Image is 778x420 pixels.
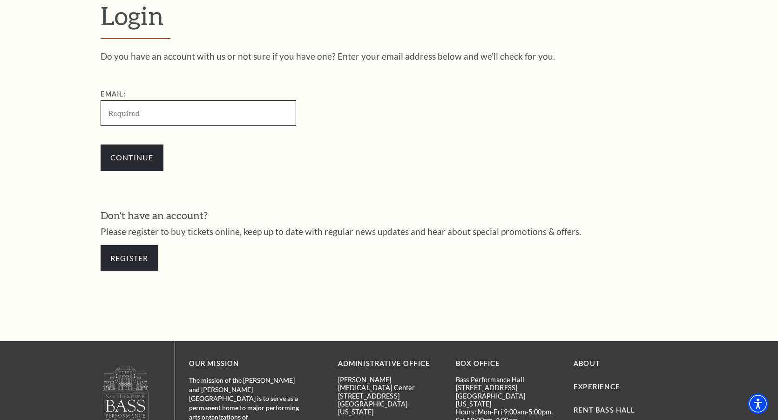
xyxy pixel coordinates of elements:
[574,406,635,414] a: Rent Bass Hall
[101,145,163,171] input: Submit button
[574,383,620,391] a: Experience
[456,392,560,408] p: [GEOGRAPHIC_DATA][US_STATE]
[338,358,442,370] p: Administrative Office
[101,90,126,98] label: Email:
[456,384,560,392] p: [STREET_ADDRESS]
[456,376,560,384] p: Bass Performance Hall
[101,0,164,30] span: Login
[101,245,158,271] a: Register
[338,392,442,400] p: [STREET_ADDRESS]
[456,358,560,370] p: BOX OFFICE
[338,376,442,392] p: [PERSON_NAME][MEDICAL_DATA] Center
[101,100,296,126] input: Required
[101,208,678,223] h3: Don't have an account?
[189,358,305,370] p: OUR MISSION
[748,393,768,414] div: Accessibility Menu
[101,227,678,236] p: Please register to buy tickets online, keep up to date with regular news updates and hear about s...
[338,400,442,416] p: [GEOGRAPHIC_DATA][US_STATE]
[101,52,678,61] p: Do you have an account with us or not sure if you have one? Enter your email address below and we...
[574,359,600,367] a: About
